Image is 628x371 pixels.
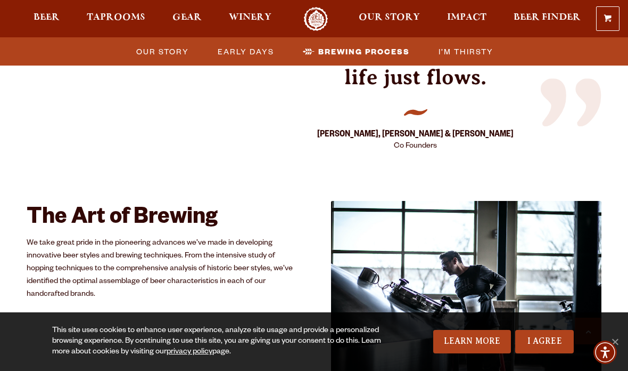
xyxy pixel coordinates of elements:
[27,206,297,232] h2: The Art of Brewing
[167,348,212,357] a: privacy policy
[27,7,67,31] a: Beer
[136,44,189,59] span: Our Story
[507,7,588,31] a: Beer Finder
[34,13,60,22] span: Beer
[27,237,297,301] p: We take great pride in the pioneering advances we’ve made in developing innovative beer styles an...
[394,142,437,151] span: Co Founders
[439,44,493,59] span: I’m Thirsty
[218,44,274,59] span: Early Days
[514,13,581,22] span: Beer Finder
[172,13,202,22] span: Gear
[296,44,415,59] a: Brewing Process
[515,330,574,353] a: I Agree
[447,13,486,22] span: Impact
[80,7,152,31] a: Taprooms
[433,330,511,353] a: Learn More
[352,7,427,31] a: Our Story
[229,13,271,22] span: Winery
[440,7,493,31] a: Impact
[359,13,420,22] span: Our Story
[296,7,336,31] a: Odell Home
[222,7,278,31] a: Winery
[317,130,514,141] strong: [PERSON_NAME], [PERSON_NAME] & [PERSON_NAME]
[432,44,499,59] a: I’m Thirsty
[87,13,145,22] span: Taprooms
[593,341,617,364] div: Accessibility Menu
[130,44,194,59] a: Our Story
[211,44,279,59] a: Early Days
[318,44,410,59] span: Brewing Process
[52,326,397,358] div: This site uses cookies to enhance user experience, analyze site usage and provide a personalized ...
[166,7,209,31] a: Gear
